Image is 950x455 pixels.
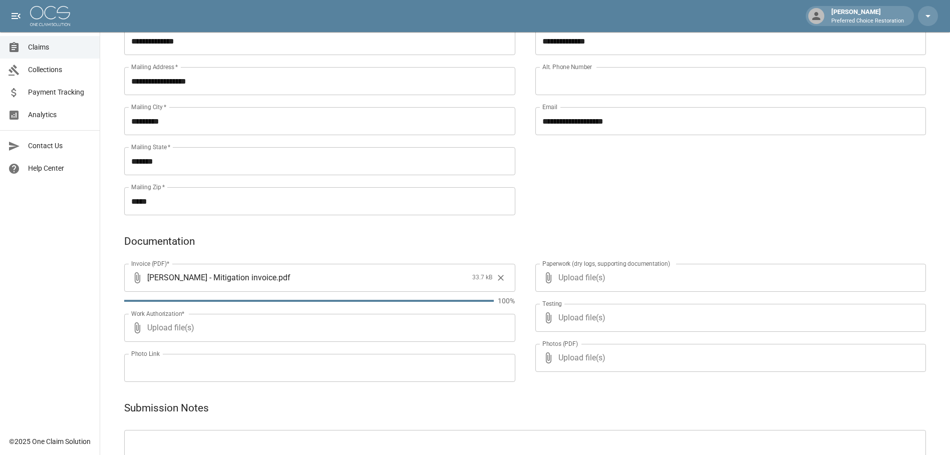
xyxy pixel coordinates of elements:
label: Invoice (PDF)* [131,259,170,268]
label: Alt. Phone Number [542,63,592,71]
label: Email [542,103,557,111]
button: Clear [493,270,508,285]
span: . pdf [276,272,290,283]
div: [PERSON_NAME] [827,7,908,25]
span: Claims [28,42,92,53]
span: [PERSON_NAME] - Mitigation invoice [147,272,276,283]
label: Mailing City [131,103,167,111]
span: Analytics [28,110,92,120]
label: Mailing Zip [131,183,165,191]
span: Upload file(s) [558,264,899,292]
label: Mailing State [131,143,170,151]
span: Contact Us [28,141,92,151]
div: © 2025 One Claim Solution [9,436,91,446]
label: Work Authorization* [131,309,185,318]
span: Help Center [28,163,92,174]
label: Paperwork (dry logs, supporting documentation) [542,259,670,268]
p: Preferred Choice Restoration [831,17,904,26]
label: Mailing Address [131,63,178,71]
span: Upload file(s) [558,304,899,332]
span: 33.7 kB [472,273,492,283]
img: ocs-logo-white-transparent.png [30,6,70,26]
button: open drawer [6,6,26,26]
span: Payment Tracking [28,87,92,98]
label: Photos (PDF) [542,339,578,348]
span: Collections [28,65,92,75]
p: 100% [498,296,515,306]
label: Testing [542,299,562,308]
span: Upload file(s) [558,344,899,372]
span: Upload file(s) [147,314,488,342]
label: Photo Link [131,349,160,358]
